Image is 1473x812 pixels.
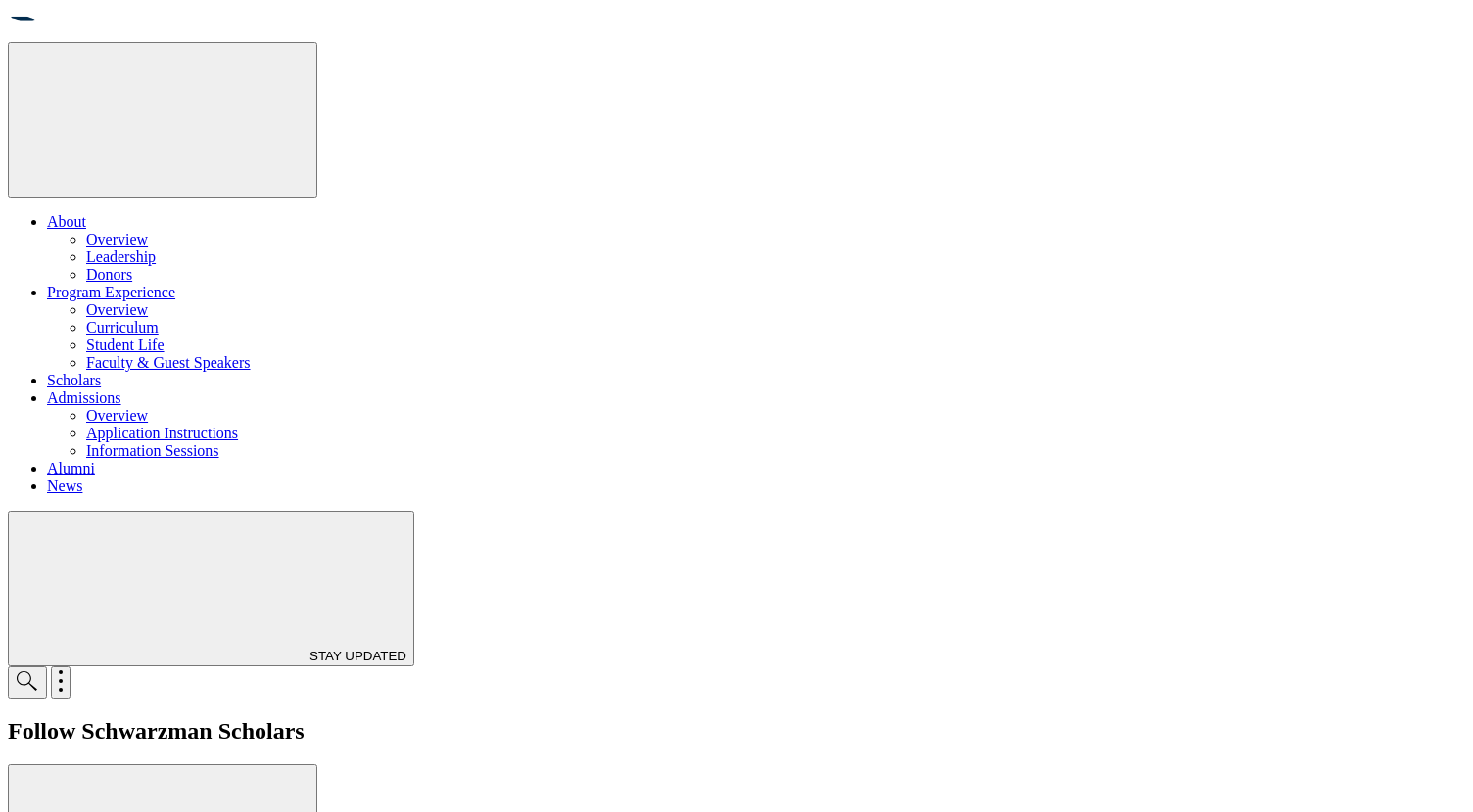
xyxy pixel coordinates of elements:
a: Overview [86,301,148,318]
a: Leadership [86,248,156,265]
a: Student Life [86,337,165,353]
button: STAY UPDATED [8,511,414,666]
a: Application Instructions [86,425,238,441]
a: Donors [86,266,132,283]
a: Program Experience [47,284,175,300]
h2: Follow Schwarzman Scholars [8,718,1465,744]
a: Faculty & Guest Speakers [86,354,251,371]
a: Information Sessions [86,442,219,459]
a: About [47,213,86,230]
a: Scholars [47,372,101,388]
a: Overview [86,231,148,248]
a: Curriculum [86,319,159,336]
a: Alumni [47,460,95,476]
a: Overview [86,407,148,424]
a: News [47,477,82,494]
a: Admissions [47,389,121,406]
